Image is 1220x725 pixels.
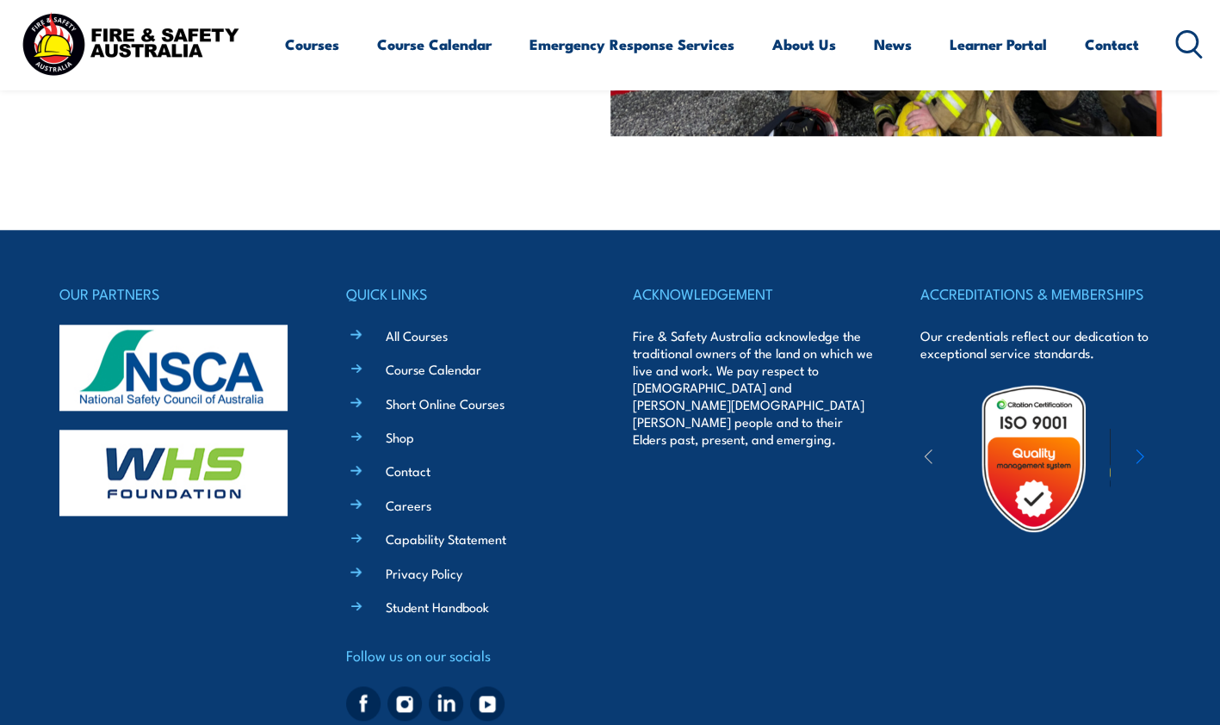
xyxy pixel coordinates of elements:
[59,430,288,516] img: whs-logo-footer
[920,282,1161,306] h4: ACCREDITATIONS & MEMBERSHIPS
[633,327,874,448] p: Fire & Safety Australia acknowledge the traditional owners of the land on which we live and work....
[386,564,462,582] a: Privacy Policy
[386,496,431,514] a: Careers
[1085,22,1139,67] a: Contact
[920,327,1161,362] p: Our credentials reflect our dedication to exceptional service standards.
[772,22,836,67] a: About Us
[950,22,1047,67] a: Learner Portal
[346,643,587,667] h4: Follow us on our socials
[346,282,587,306] h4: QUICK LINKS
[529,22,734,67] a: Emergency Response Services
[386,530,506,548] a: Capability Statement
[386,428,414,446] a: Shop
[386,598,489,616] a: Student Handbook
[633,282,874,306] h4: ACKNOWLEDGEMENT
[59,325,288,411] img: nsca-logo-footer
[59,282,300,306] h4: OUR PARTNERS
[386,462,430,480] a: Contact
[386,326,448,344] a: All Courses
[285,22,339,67] a: Courses
[958,383,1109,534] img: Untitled design (19)
[386,394,505,412] a: Short Online Courses
[377,22,492,67] a: Course Calendar
[874,22,912,67] a: News
[386,360,481,378] a: Course Calendar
